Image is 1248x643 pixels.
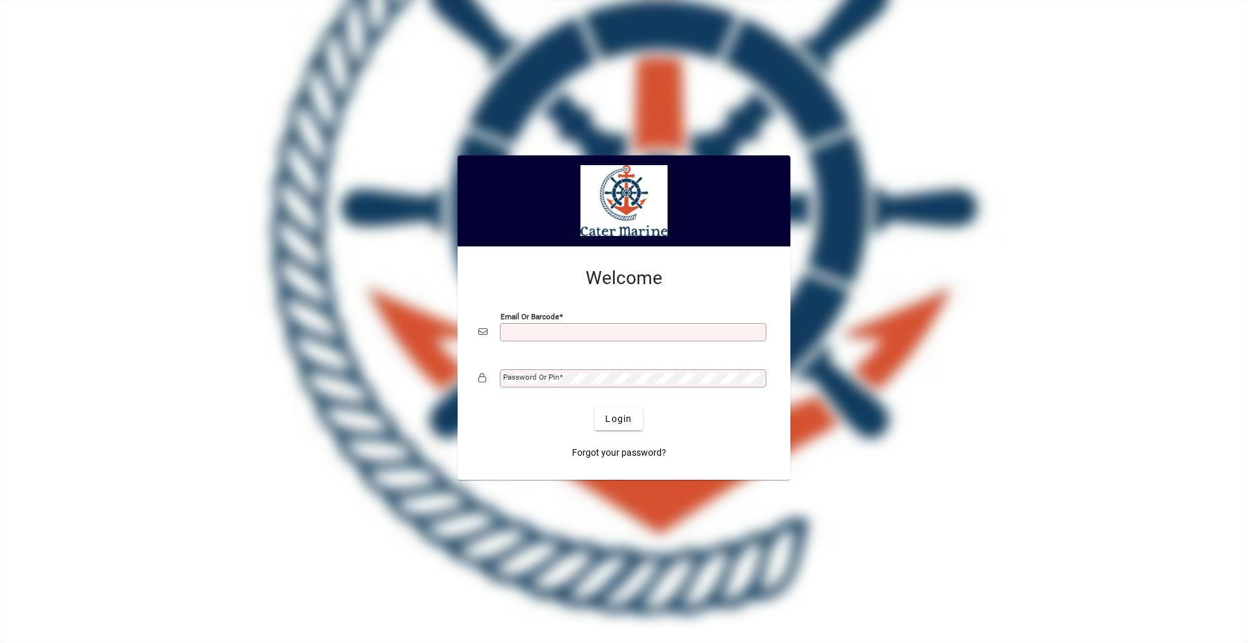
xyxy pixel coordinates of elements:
[595,407,642,430] button: Login
[500,312,559,321] mat-label: Email or Barcode
[503,373,559,382] mat-label: Password or Pin
[572,446,666,460] span: Forgot your password?
[567,441,671,464] a: Forgot your password?
[605,412,632,426] span: Login
[478,267,770,289] h2: Welcome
